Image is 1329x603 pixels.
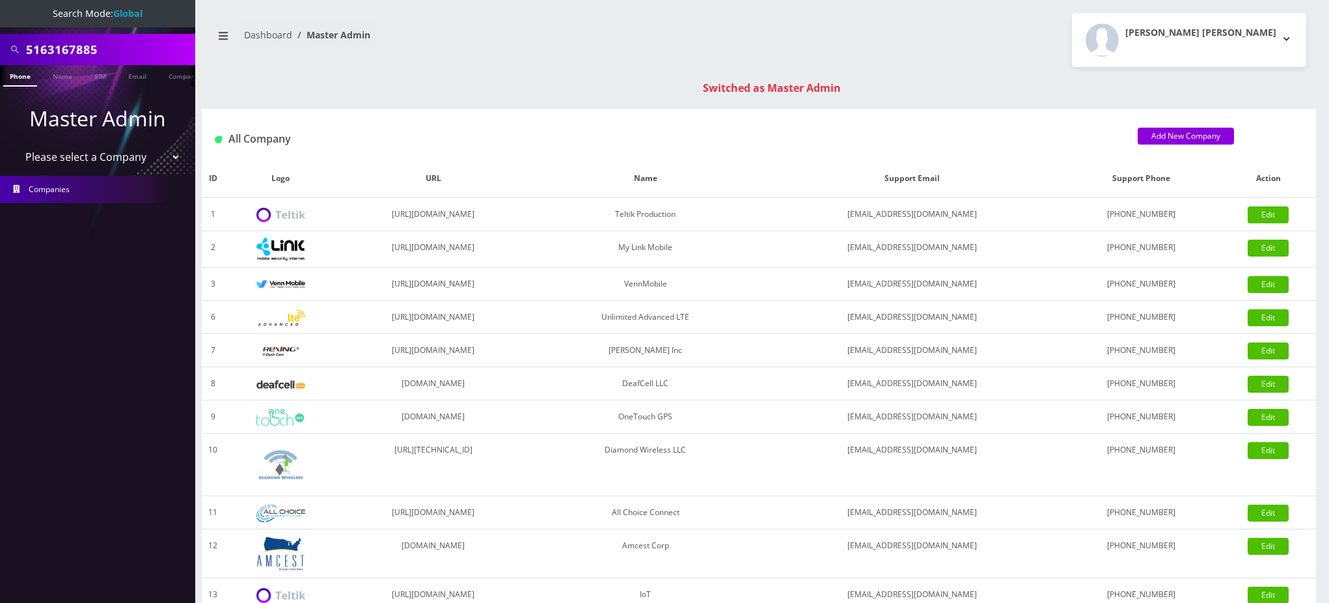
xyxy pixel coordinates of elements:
td: 7 [202,334,224,367]
td: [URL][DOMAIN_NAME] [337,268,529,301]
td: [PHONE_NUMBER] [1062,198,1221,231]
h2: [PERSON_NAME] [PERSON_NAME] [1125,27,1276,38]
img: Teltik Production [256,208,305,223]
td: 6 [202,301,224,334]
a: Edit [1248,505,1289,522]
td: 8 [202,367,224,400]
li: Master Admin [292,28,370,42]
a: Edit [1248,309,1289,326]
a: Dashboard [244,29,292,41]
img: My Link Mobile [256,238,305,260]
td: [DOMAIN_NAME] [337,367,529,400]
td: [PHONE_NUMBER] [1062,301,1221,334]
td: [DOMAIN_NAME] [337,529,529,578]
a: Add New Company [1138,128,1234,145]
td: [URL][TECHNICAL_ID] [337,434,529,496]
td: [PHONE_NUMBER] [1062,434,1221,496]
td: [EMAIL_ADDRESS][DOMAIN_NAME] [761,301,1062,334]
a: SIM [88,65,113,85]
a: Edit [1248,276,1289,293]
td: [PHONE_NUMBER] [1062,400,1221,434]
img: IoT [256,588,305,603]
nav: breadcrumb [212,21,749,59]
td: 11 [202,496,224,529]
td: [PHONE_NUMBER] [1062,268,1221,301]
img: All Choice Connect [256,505,305,522]
td: [EMAIL_ADDRESS][DOMAIN_NAME] [761,231,1062,268]
td: [URL][DOMAIN_NAME] [337,231,529,268]
td: 9 [202,400,224,434]
a: Edit [1248,376,1289,393]
img: VennMobile [256,280,305,289]
td: 2 [202,231,224,268]
td: 10 [202,434,224,496]
td: [EMAIL_ADDRESS][DOMAIN_NAME] [761,496,1062,529]
td: Diamond Wireless LLC [529,434,761,496]
th: Support Email [761,160,1062,198]
th: Logo [224,160,337,198]
span: Companies [29,184,70,195]
td: [PERSON_NAME] Inc [529,334,761,367]
td: Amcest Corp [529,529,761,578]
a: Edit [1248,409,1289,426]
img: Amcest Corp [256,536,305,571]
a: Edit [1248,240,1289,257]
td: All Choice Connect [529,496,761,529]
td: VennMobile [529,268,761,301]
td: DeafCell LLC [529,367,761,400]
td: [EMAIL_ADDRESS][DOMAIN_NAME] [761,268,1062,301]
img: Unlimited Advanced LTE [256,310,305,326]
td: [PHONE_NUMBER] [1062,334,1221,367]
td: [EMAIL_ADDRESS][DOMAIN_NAME] [761,334,1062,367]
th: Action [1221,160,1316,198]
td: [EMAIL_ADDRESS][DOMAIN_NAME] [761,400,1062,434]
td: [EMAIL_ADDRESS][DOMAIN_NAME] [761,198,1062,231]
td: [PHONE_NUMBER] [1062,529,1221,578]
td: [PHONE_NUMBER] [1062,496,1221,529]
a: Edit [1248,343,1289,359]
th: URL [337,160,529,198]
th: Name [529,160,761,198]
h1: All Company [215,133,1118,145]
strong: Global [113,7,143,20]
a: Edit [1248,206,1289,223]
td: [EMAIL_ADDRESS][DOMAIN_NAME] [761,367,1062,400]
td: [DOMAIN_NAME] [337,400,529,434]
a: Edit [1248,538,1289,555]
td: [EMAIL_ADDRESS][DOMAIN_NAME] [761,529,1062,578]
div: Switched as Master Admin [215,80,1329,96]
td: [EMAIL_ADDRESS][DOMAIN_NAME] [761,434,1062,496]
td: [URL][DOMAIN_NAME] [337,198,529,231]
td: [URL][DOMAIN_NAME] [337,334,529,367]
a: Name [46,65,79,85]
img: OneTouch GPS [256,409,305,426]
td: 12 [202,529,224,578]
a: Phone [3,65,37,87]
td: [URL][DOMAIN_NAME] [337,496,529,529]
th: Support Phone [1062,160,1221,198]
a: Company [162,65,206,85]
td: 3 [202,268,224,301]
td: OneTouch GPS [529,400,761,434]
a: Edit [1248,442,1289,459]
td: 1 [202,198,224,231]
input: Search All Companies [26,37,192,62]
td: [PHONE_NUMBER] [1062,367,1221,400]
img: DeafCell LLC [256,380,305,389]
a: Email [122,65,153,85]
button: [PERSON_NAME] [PERSON_NAME] [1072,13,1306,67]
td: Teltik Production [529,198,761,231]
img: Diamond Wireless LLC [256,440,305,489]
td: [PHONE_NUMBER] [1062,231,1221,268]
span: Search Mode: [53,7,143,20]
th: ID [202,160,224,198]
td: My Link Mobile [529,231,761,268]
td: [URL][DOMAIN_NAME] [337,301,529,334]
img: All Company [215,136,222,143]
td: Unlimited Advanced LTE [529,301,761,334]
img: Rexing Inc [256,345,305,358]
